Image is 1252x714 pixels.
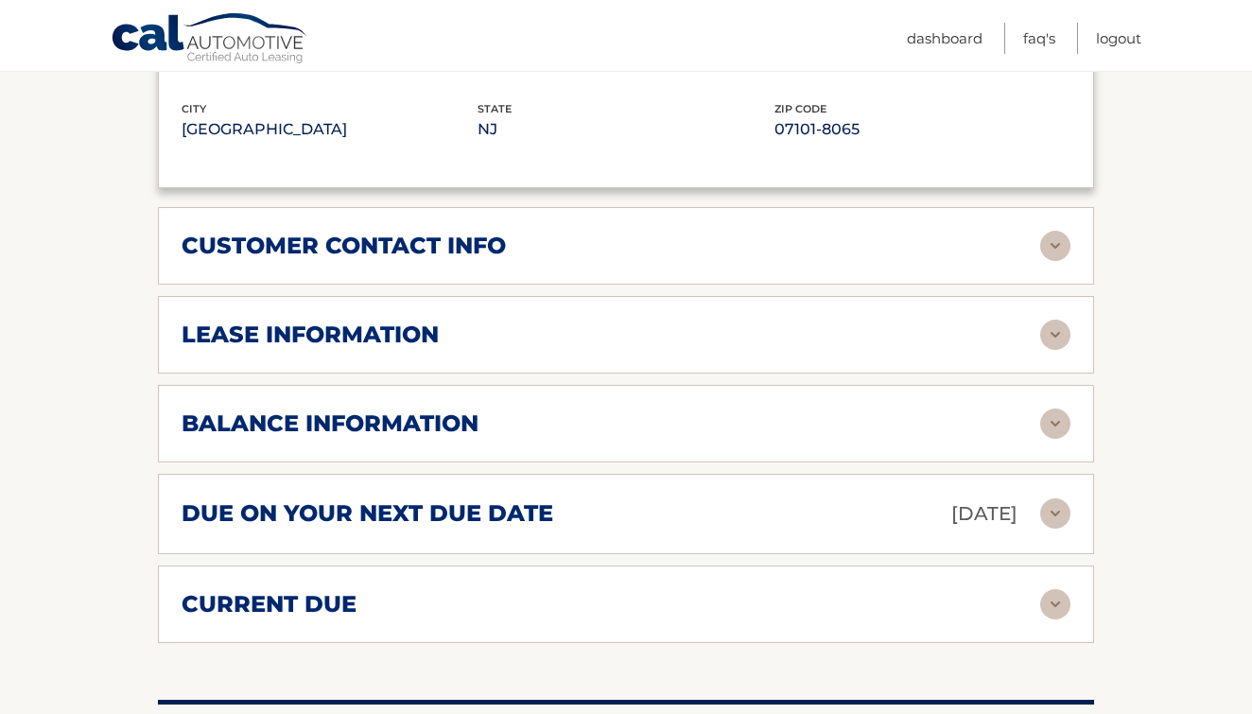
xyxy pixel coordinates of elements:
h2: customer contact info [182,232,506,260]
img: accordion-rest.svg [1040,409,1070,439]
a: Cal Automotive [111,12,309,67]
p: [DATE] [951,497,1017,531]
span: city [182,102,206,115]
h2: lease information [182,321,439,349]
p: NJ [478,116,774,143]
a: Dashboard [907,23,982,54]
span: state [478,102,512,115]
h2: balance information [182,409,478,438]
a: FAQ's [1023,23,1055,54]
p: 07101-8065 [774,116,1070,143]
img: accordion-rest.svg [1040,498,1070,529]
img: accordion-rest.svg [1040,320,1070,350]
img: accordion-rest.svg [1040,589,1070,619]
span: zip code [774,102,826,115]
p: [GEOGRAPHIC_DATA] [182,116,478,143]
img: accordion-rest.svg [1040,231,1070,261]
h2: due on your next due date [182,499,553,528]
h2: current due [182,590,356,618]
a: Logout [1096,23,1141,54]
